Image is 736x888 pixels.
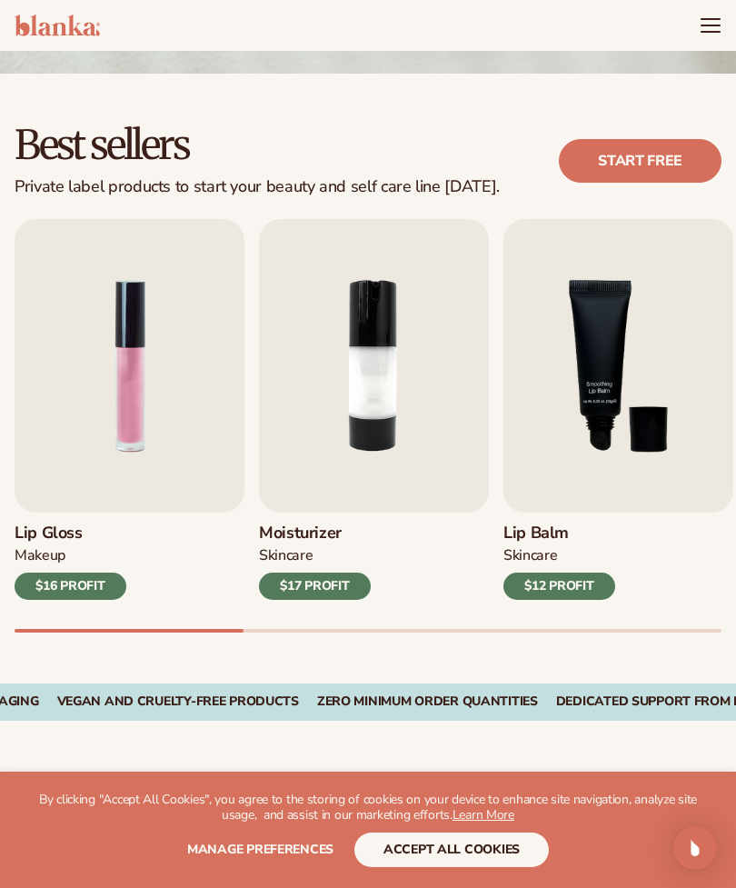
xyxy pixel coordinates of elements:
h3: Lip Balm [503,524,615,544]
h3: Lip Gloss [15,524,126,544]
img: logo [15,15,100,36]
div: MAKEUP [15,546,65,565]
div: ZERO MINIMUM ORDER QUANTITIES [317,694,538,710]
summary: Menu [700,15,721,36]
p: By clicking "Accept All Cookies", you agree to the storing of cookies on your device to enhance s... [36,793,700,823]
div: $17 PROFIT [259,573,371,600]
div: Open Intercom Messenger [673,826,717,870]
a: 3 / 9 [503,219,733,600]
h3: Moisturizer [259,524,371,544]
div: SKINCARE [259,546,313,565]
a: 2 / 9 [259,219,489,600]
h2: Best sellers [15,125,500,166]
button: Manage preferences [187,833,333,867]
span: Manage preferences [187,841,333,858]
a: Start free [559,139,721,183]
div: VEGAN AND CRUELTY-FREE PRODUCTS [57,694,299,710]
div: $16 PROFIT [15,573,126,600]
a: Learn More [453,806,514,823]
button: accept all cookies [354,833,549,867]
div: SKINCARE [503,546,557,565]
div: $12 PROFIT [503,573,615,600]
a: 1 / 9 [15,219,244,600]
div: Private label products to start your beauty and self care line [DATE]. [15,177,500,197]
